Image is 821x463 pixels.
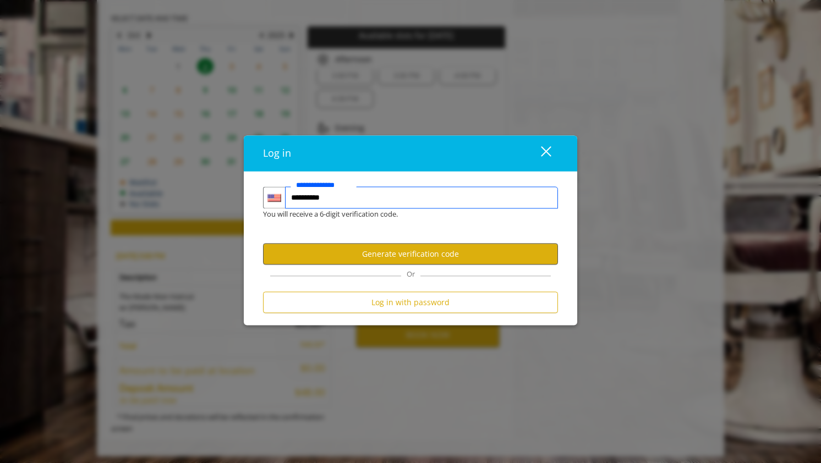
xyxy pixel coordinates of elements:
button: close dialog [521,142,558,164]
div: You will receive a 6-digit verification code. [255,209,550,221]
button: Log in with password [263,292,558,313]
span: Log in [263,147,291,160]
div: Country [263,187,285,209]
div: close dialog [528,145,550,162]
button: Generate verification code [263,243,558,264]
span: Or [401,269,420,279]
